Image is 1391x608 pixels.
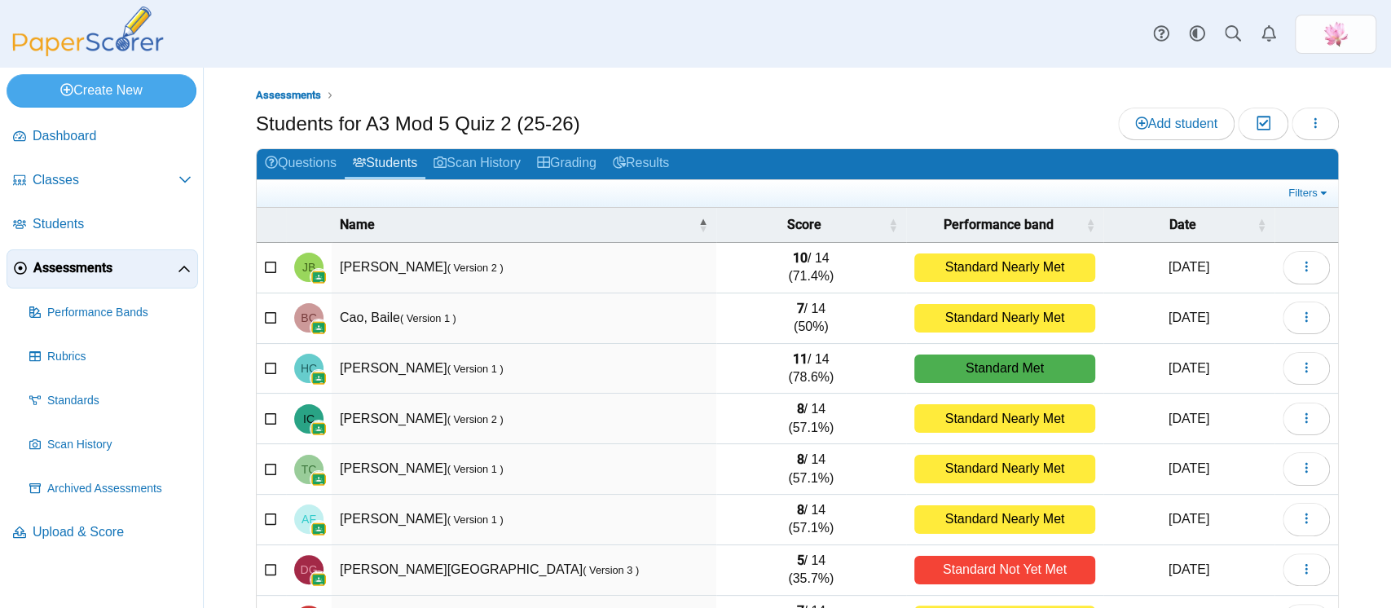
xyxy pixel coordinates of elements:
[332,394,716,444] td: [PERSON_NAME]
[7,45,169,59] a: PaperScorer
[914,216,1082,234] span: Performance band
[332,495,716,545] td: [PERSON_NAME]
[33,523,191,541] span: Upload & Score
[1257,217,1266,233] span: Date : Activate to sort
[310,319,327,336] img: googleClassroom-logo.png
[47,393,191,409] span: Standards
[1169,361,1209,375] time: Sep 19, 2025 at 9:07 AM
[23,337,198,377] a: Rubrics
[914,455,1095,483] div: Standard Nearly Met
[447,513,504,526] small: ( Version 1 )
[7,7,169,56] img: PaperScorer
[796,401,803,416] b: 8
[33,171,178,189] span: Classes
[7,117,198,156] a: Dashboard
[605,149,677,179] a: Results
[23,293,198,333] a: Performance Bands
[7,249,198,289] a: Assessments
[1169,461,1209,475] time: Sep 19, 2025 at 9:07 AM
[310,370,327,386] img: googleClassroom-logo.png
[716,394,906,444] td: / 14 (57.1%)
[716,444,906,495] td: / 14 (57.1%)
[529,149,605,179] a: Grading
[914,556,1095,584] div: Standard Not Yet Met
[447,262,504,274] small: ( Version 2 )
[793,351,808,367] b: 11
[1135,117,1217,130] span: Add student
[303,413,315,425] span: Irene Chen
[7,205,198,245] a: Students
[1169,412,1209,425] time: Sep 19, 2025 at 9:07 AM
[302,262,315,273] span: Joshua Barraza
[716,344,906,394] td: / 14 (78.6%)
[332,243,716,293] td: [PERSON_NAME]
[345,149,425,179] a: Students
[914,404,1095,433] div: Standard Nearly Met
[1169,260,1209,274] time: Sep 19, 2025 at 9:07 AM
[256,110,580,138] h1: Students for A3 Mod 5 Quiz 2 (25-26)
[425,149,529,179] a: Scan History
[23,425,198,465] a: Scan History
[914,304,1095,333] div: Standard Nearly Met
[340,216,695,234] span: Name
[1111,216,1253,234] span: Date
[796,502,803,518] b: 8
[310,521,327,537] img: googleClassroom-logo.png
[716,495,906,545] td: / 14 (57.1%)
[1251,16,1287,52] a: Alerts
[7,513,198,553] a: Upload & Score
[1295,15,1376,54] a: ps.MuGhfZT6iQwmPTCC
[796,301,803,316] b: 7
[7,161,198,200] a: Classes
[47,349,191,365] span: Rubrics
[698,217,708,233] span: Name : Activate to invert sorting
[583,564,639,576] small: ( Version 3 )
[914,253,1095,282] div: Standard Nearly Met
[716,243,906,293] td: / 14 (71.4%)
[332,444,716,495] td: [PERSON_NAME]
[447,463,504,475] small: ( Version 1 )
[1169,562,1209,576] time: Sep 19, 2025 at 9:08 AM
[447,413,504,425] small: ( Version 2 )
[1323,21,1349,47] img: ps.MuGhfZT6iQwmPTCC
[400,312,456,324] small: ( Version 1 )
[447,363,504,375] small: ( Version 1 )
[332,344,716,394] td: [PERSON_NAME]
[716,545,906,596] td: / 14 (35.7%)
[33,215,191,233] span: Students
[724,216,885,234] span: Score
[33,127,191,145] span: Dashboard
[301,363,317,374] span: Hassan Chen
[796,553,803,568] b: 5
[7,74,196,107] a: Create New
[332,545,716,596] td: [PERSON_NAME][GEOGRAPHIC_DATA]
[1169,512,1209,526] time: Sep 19, 2025 at 9:07 AM
[47,437,191,453] span: Scan History
[914,355,1095,383] div: Standard Met
[257,149,345,179] a: Questions
[47,481,191,497] span: Archived Assessments
[716,293,906,344] td: / 14 (50%)
[888,217,898,233] span: Score : Activate to sort
[23,469,198,509] a: Archived Assessments
[302,513,316,525] span: Alexander Foo
[33,259,178,277] span: Assessments
[310,269,327,285] img: googleClassroom-logo.png
[1118,108,1235,140] a: Add student
[310,421,327,437] img: googleClassroom-logo.png
[796,452,803,467] b: 8
[252,86,325,106] a: Assessments
[47,305,191,321] span: Performance Bands
[310,571,327,588] img: googleClassroom-logo.png
[301,564,318,575] span: Diego Garcia
[914,505,1095,534] div: Standard Nearly Met
[302,464,317,475] span: Tristan Chu
[1085,217,1095,233] span: Performance band : Activate to sort
[1169,311,1209,324] time: Sep 19, 2025 at 9:07 AM
[332,293,716,344] td: Cao, Baile
[1284,185,1334,201] a: Filters
[256,89,321,101] span: Assessments
[1323,21,1349,47] span: Xinmei Li
[301,312,316,324] span: Baile Cao
[793,250,808,266] b: 10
